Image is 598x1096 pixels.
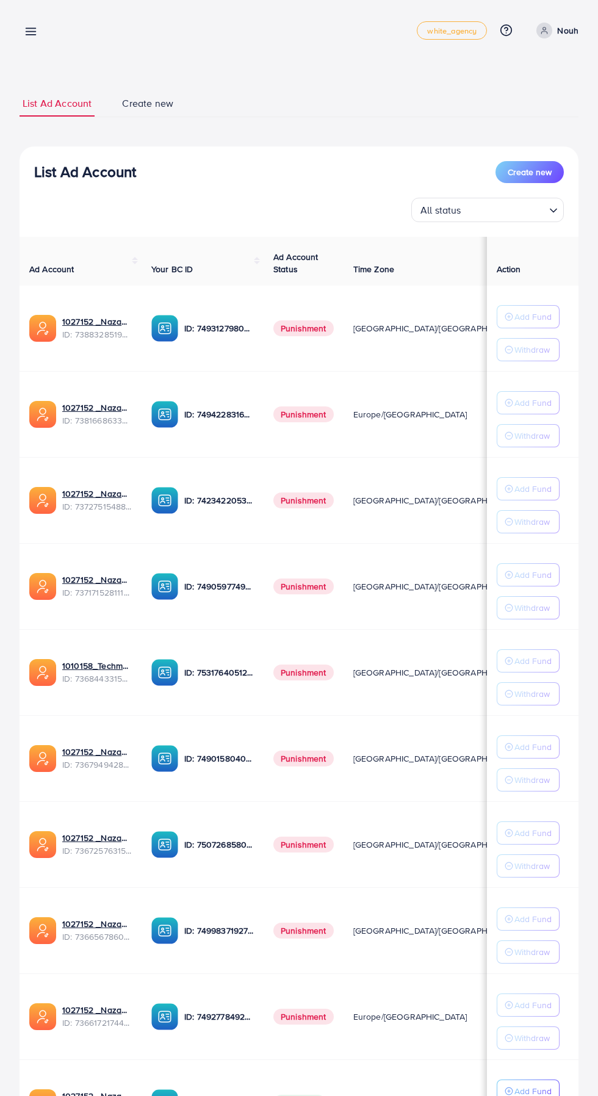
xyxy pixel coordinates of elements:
[427,27,477,35] span: white_agency
[34,163,136,181] h3: List Ad Account
[62,488,132,500] a: 1027152 _Nazaagency_007
[122,96,173,110] span: Create new
[151,659,178,686] img: ic-ba-acc.ded83a64.svg
[514,826,552,840] p: Add Fund
[151,263,193,275] span: Your BC ID
[497,563,560,586] button: Add Fund
[353,494,523,507] span: [GEOGRAPHIC_DATA]/[GEOGRAPHIC_DATA]
[62,586,132,599] span: ID: 7371715281112170513
[151,315,178,342] img: ic-ba-acc.ded83a64.svg
[273,320,334,336] span: Punishment
[29,745,56,772] img: ic-ads-acc.e4c84228.svg
[184,837,254,852] p: ID: 7507268580682137618
[514,740,552,754] p: Add Fund
[514,998,552,1012] p: Add Fund
[184,493,254,508] p: ID: 7423422053648285697
[557,23,578,38] p: Nouh
[514,859,550,873] p: Withdraw
[29,263,74,275] span: Ad Account
[514,309,552,324] p: Add Fund
[273,406,334,422] span: Punishment
[514,1031,550,1045] p: Withdraw
[353,1011,467,1023] span: Europe/[GEOGRAPHIC_DATA]
[62,660,132,672] a: 1010158_Techmanistan pk acc_1715599413927
[62,574,132,586] a: 1027152 _Nazaagency_04
[273,1009,334,1025] span: Punishment
[353,666,523,679] span: [GEOGRAPHIC_DATA]/[GEOGRAPHIC_DATA]
[184,923,254,938] p: ID: 7499837192777400321
[151,573,178,600] img: ic-ba-acc.ded83a64.svg
[62,402,132,427] div: <span class='underline'>1027152 _Nazaagency_023</span></br>7381668633665093648
[514,428,550,443] p: Withdraw
[497,682,560,705] button: Withdraw
[29,401,56,428] img: ic-ads-acc.e4c84228.svg
[184,321,254,336] p: ID: 7493127980932333584
[273,751,334,766] span: Punishment
[62,660,132,685] div: <span class='underline'>1010158_Techmanistan pk acc_1715599413927</span></br>7368443315504726017
[184,407,254,422] p: ID: 7494228316518858759
[62,574,132,599] div: <span class='underline'>1027152 _Nazaagency_04</span></br>7371715281112170513
[497,649,560,672] button: Add Fund
[514,481,552,496] p: Add Fund
[62,845,132,857] span: ID: 7367257631523782657
[29,917,56,944] img: ic-ads-acc.e4c84228.svg
[497,993,560,1017] button: Add Fund
[497,510,560,533] button: Withdraw
[514,654,552,668] p: Add Fund
[151,1003,178,1030] img: ic-ba-acc.ded83a64.svg
[497,596,560,619] button: Withdraw
[411,198,564,222] div: Search for option
[514,395,552,410] p: Add Fund
[62,500,132,513] span: ID: 7372751548805726224
[514,687,550,701] p: Withdraw
[62,315,132,328] a: 1027152 _Nazaagency_019
[514,600,550,615] p: Withdraw
[151,487,178,514] img: ic-ba-acc.ded83a64.svg
[497,477,560,500] button: Add Fund
[418,201,464,219] span: All status
[497,821,560,845] button: Add Fund
[62,672,132,685] span: ID: 7368443315504726017
[497,338,560,361] button: Withdraw
[62,402,132,414] a: 1027152 _Nazaagency_023
[495,161,564,183] button: Create new
[29,831,56,858] img: ic-ads-acc.e4c84228.svg
[29,573,56,600] img: ic-ads-acc.e4c84228.svg
[23,96,92,110] span: List Ad Account
[62,746,132,758] a: 1027152 _Nazaagency_003
[497,305,560,328] button: Add Fund
[62,414,132,427] span: ID: 7381668633665093648
[497,854,560,878] button: Withdraw
[514,514,550,529] p: Withdraw
[531,23,578,38] a: Nouh
[497,907,560,931] button: Add Fund
[514,342,550,357] p: Withdraw
[62,832,132,857] div: <span class='underline'>1027152 _Nazaagency_016</span></br>7367257631523782657
[353,838,523,851] span: [GEOGRAPHIC_DATA]/[GEOGRAPHIC_DATA]
[151,917,178,944] img: ic-ba-acc.ded83a64.svg
[273,251,319,275] span: Ad Account Status
[514,568,552,582] p: Add Fund
[497,735,560,759] button: Add Fund
[151,831,178,858] img: ic-ba-acc.ded83a64.svg
[62,931,132,943] span: ID: 7366567860828749825
[62,1017,132,1029] span: ID: 7366172174454882305
[62,832,132,844] a: 1027152 _Nazaagency_016
[273,665,334,680] span: Punishment
[184,1009,254,1024] p: ID: 7492778492849930241
[497,424,560,447] button: Withdraw
[514,912,552,926] p: Add Fund
[508,166,552,178] span: Create new
[62,1004,132,1029] div: <span class='underline'>1027152 _Nazaagency_018</span></br>7366172174454882305
[62,328,132,341] span: ID: 7388328519014645761
[62,315,132,341] div: <span class='underline'>1027152 _Nazaagency_019</span></br>7388328519014645761
[29,1003,56,1030] img: ic-ads-acc.e4c84228.svg
[353,925,523,937] span: [GEOGRAPHIC_DATA]/[GEOGRAPHIC_DATA]
[514,773,550,787] p: Withdraw
[353,322,523,334] span: [GEOGRAPHIC_DATA]/[GEOGRAPHIC_DATA]
[353,580,523,593] span: [GEOGRAPHIC_DATA]/[GEOGRAPHIC_DATA]
[353,408,467,420] span: Europe/[GEOGRAPHIC_DATA]
[273,923,334,939] span: Punishment
[417,21,487,40] a: white_agency
[62,1004,132,1016] a: 1027152 _Nazaagency_018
